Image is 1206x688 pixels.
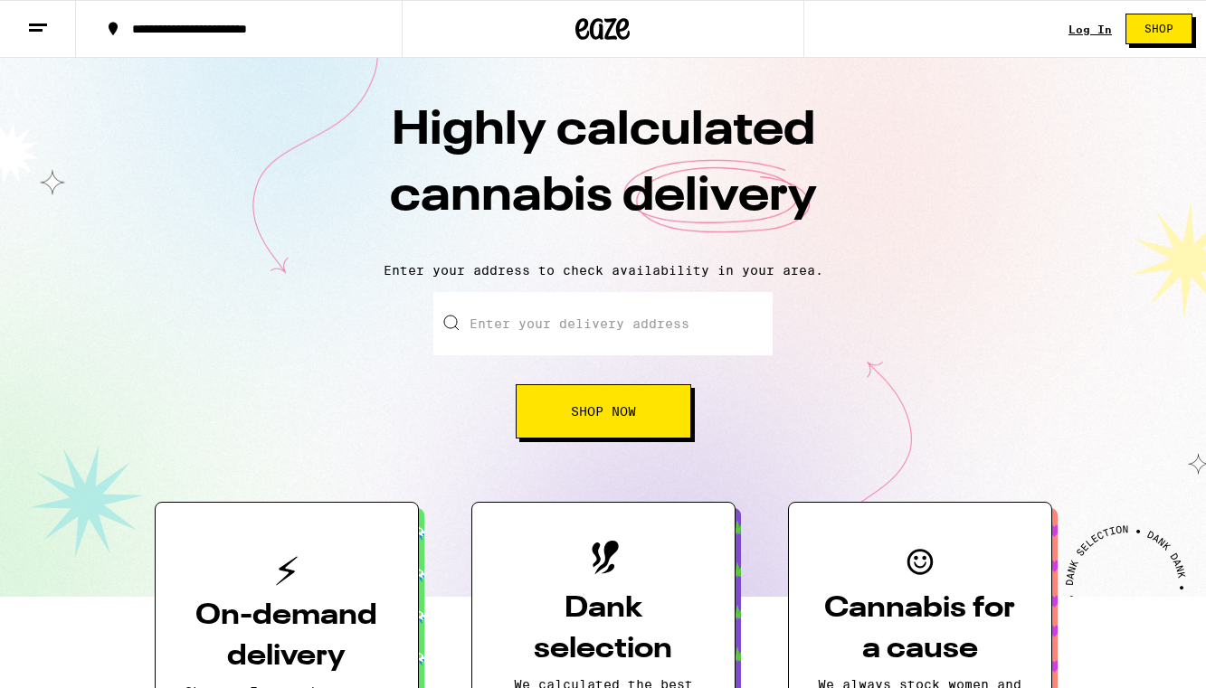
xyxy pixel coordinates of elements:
h3: Cannabis for a cause [818,589,1022,670]
a: Log In [1068,24,1112,35]
span: Shop Now [571,405,636,418]
button: Shop Now [516,384,691,438]
button: Shop [1125,14,1192,44]
a: Shop [1112,14,1206,44]
input: Enter your delivery address [433,292,773,355]
h1: Highly calculated cannabis delivery [287,99,920,249]
p: Enter your address to check availability in your area. [18,263,1188,278]
h3: Dank selection [501,589,706,670]
span: Shop [1144,24,1173,34]
h3: On-demand delivery [185,596,389,677]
